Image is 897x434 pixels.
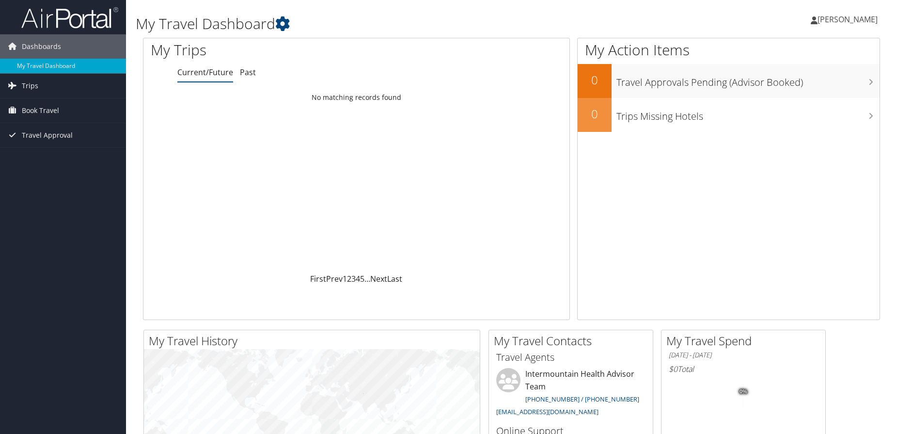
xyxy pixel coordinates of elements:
span: Travel Approval [22,123,73,147]
li: Intermountain Health Advisor Team [491,368,650,420]
span: Dashboards [22,34,61,59]
h2: 0 [578,106,612,122]
span: Trips [22,74,38,98]
h2: My Travel Spend [666,333,825,349]
h3: Travel Approvals Pending (Advisor Booked) [616,71,880,89]
h2: My Travel History [149,333,480,349]
h2: 0 [578,72,612,88]
h3: Trips Missing Hotels [616,105,880,123]
tspan: 0% [740,389,747,395]
a: Current/Future [177,67,233,78]
h3: Travel Agents [496,351,645,364]
a: 3 [351,273,356,284]
a: 2 [347,273,351,284]
a: 0Trips Missing Hotels [578,98,880,132]
a: First [310,273,326,284]
h1: My Travel Dashboard [136,14,637,34]
a: [PERSON_NAME] [811,5,887,34]
span: [PERSON_NAME] [818,14,878,25]
a: Last [387,273,402,284]
td: No matching records found [143,89,569,106]
a: 5 [360,273,364,284]
img: airportal-logo.png [21,6,118,29]
a: [EMAIL_ADDRESS][DOMAIN_NAME] [496,407,598,416]
a: 1 [343,273,347,284]
h6: [DATE] - [DATE] [669,351,818,360]
a: Next [370,273,387,284]
a: [PHONE_NUMBER] / [PHONE_NUMBER] [525,395,639,403]
a: Prev [326,273,343,284]
h1: My Trips [151,40,385,60]
h2: My Travel Contacts [494,333,653,349]
h6: Total [669,364,818,374]
a: 4 [356,273,360,284]
span: $0 [669,364,677,374]
h1: My Action Items [578,40,880,60]
a: Past [240,67,256,78]
span: Book Travel [22,98,59,123]
span: … [364,273,370,284]
a: 0Travel Approvals Pending (Advisor Booked) [578,64,880,98]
